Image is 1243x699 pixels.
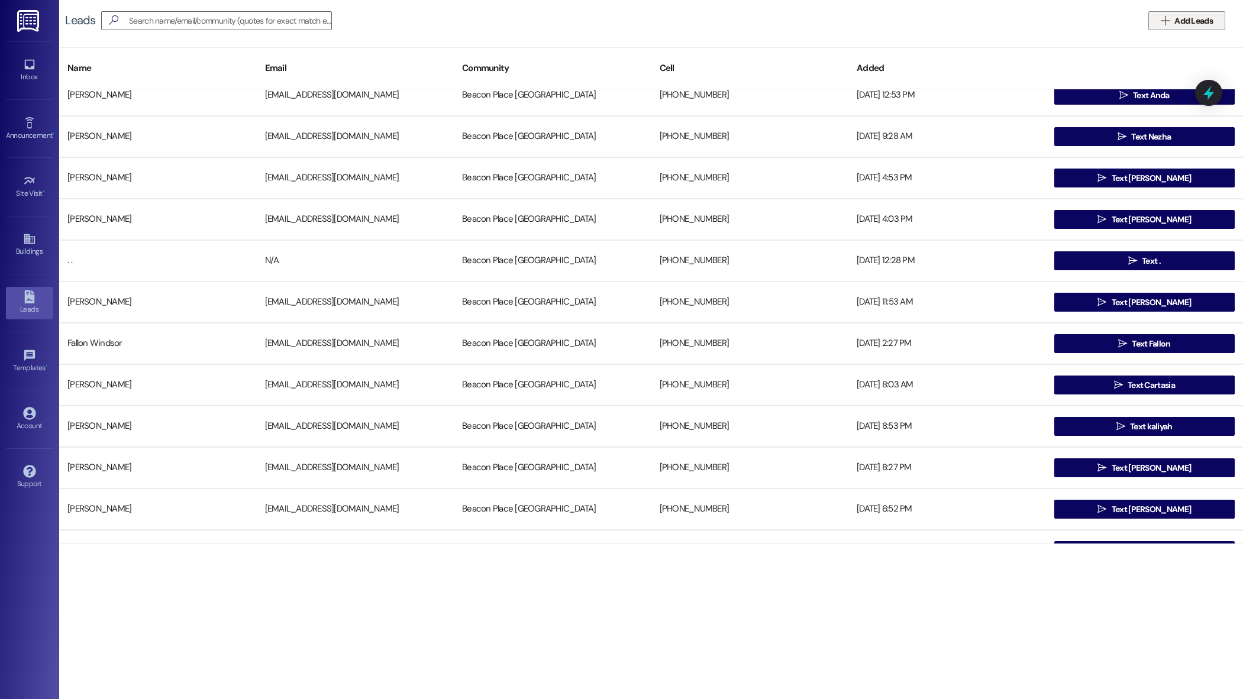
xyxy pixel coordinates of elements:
[651,332,849,355] div: [PHONE_NUMBER]
[59,332,257,355] div: Fallon Windsor
[59,456,257,480] div: [PERSON_NAME]
[1112,213,1191,226] span: Text [PERSON_NAME]
[651,54,849,83] div: Cell
[104,14,123,27] i: 
[59,497,257,521] div: [PERSON_NAME]
[59,415,257,438] div: [PERSON_NAME]
[454,415,651,438] div: Beacon Place [GEOGRAPHIC_DATA]
[59,290,257,314] div: [PERSON_NAME]
[257,332,454,355] div: [EMAIL_ADDRESS][DOMAIN_NAME]
[59,208,257,231] div: [PERSON_NAME]
[257,415,454,438] div: [EMAIL_ADDRESS][DOMAIN_NAME]
[59,249,257,273] div: . .
[651,539,849,562] div: [PHONE_NUMBER]
[1097,215,1106,224] i: 
[1112,462,1191,474] span: Text [PERSON_NAME]
[6,229,53,261] a: Buildings
[848,290,1046,314] div: [DATE] 11:53 AM
[1054,127,1235,146] button: Text Nezha
[1097,297,1106,307] i: 
[257,208,454,231] div: [EMAIL_ADDRESS][DOMAIN_NAME]
[1054,251,1235,270] button: Text .
[1097,463,1106,473] i: 
[1054,169,1235,187] button: Text [PERSON_NAME]
[129,12,331,29] input: Search name/email/community (quotes for exact match e.g. "John Smith")
[1054,541,1235,560] button: Text Candy
[53,130,54,138] span: •
[257,373,454,397] div: [EMAIL_ADDRESS][DOMAIN_NAME]
[454,208,651,231] div: Beacon Place [GEOGRAPHIC_DATA]
[454,54,651,83] div: Community
[257,539,454,562] div: [EMAIL_ADDRESS][DOMAIN_NAME]
[1054,86,1235,105] button: Text Anda
[1054,334,1235,353] button: Text Fallon
[1112,503,1191,516] span: Text [PERSON_NAME]
[651,415,849,438] div: [PHONE_NUMBER]
[1128,256,1137,266] i: 
[257,497,454,521] div: [EMAIL_ADDRESS][DOMAIN_NAME]
[848,415,1046,438] div: [DATE] 8:53 PM
[1142,255,1161,267] span: Text .
[848,332,1046,355] div: [DATE] 2:27 PM
[651,125,849,148] div: [PHONE_NUMBER]
[257,54,454,83] div: Email
[848,539,1046,562] div: [DATE] 11:53 AM
[454,83,651,107] div: Beacon Place [GEOGRAPHIC_DATA]
[59,373,257,397] div: [PERSON_NAME]
[1174,15,1213,27] span: Add Leads
[454,249,651,273] div: Beacon Place [GEOGRAPHIC_DATA]
[257,456,454,480] div: [EMAIL_ADDRESS][DOMAIN_NAME]
[454,373,651,397] div: Beacon Place [GEOGRAPHIC_DATA]
[1132,338,1170,350] span: Text Fallon
[6,461,53,493] a: Support
[1054,500,1235,519] button: Text [PERSON_NAME]
[1114,380,1123,390] i: 
[454,539,651,562] div: Beacon Place [GEOGRAPHIC_DATA]
[1054,458,1235,477] button: Text [PERSON_NAME]
[454,497,651,521] div: Beacon Place [GEOGRAPHIC_DATA]
[454,290,651,314] div: Beacon Place [GEOGRAPHIC_DATA]
[848,249,1046,273] div: [DATE] 12:28 PM
[257,166,454,190] div: [EMAIL_ADDRESS][DOMAIN_NAME]
[1133,89,1170,102] span: Text Anda
[46,362,47,370] span: •
[6,287,53,319] a: Leads
[65,14,95,27] div: Leads
[454,125,651,148] div: Beacon Place [GEOGRAPHIC_DATA]
[1054,376,1235,394] button: Text Cartasia
[59,54,257,83] div: Name
[848,456,1046,480] div: [DATE] 8:27 PM
[6,171,53,203] a: Site Visit •
[1118,132,1126,141] i: 
[454,456,651,480] div: Beacon Place [GEOGRAPHIC_DATA]
[454,332,651,355] div: Beacon Place [GEOGRAPHIC_DATA]
[1097,173,1106,183] i: 
[1161,16,1170,25] i: 
[848,497,1046,521] div: [DATE] 6:52 PM
[1054,210,1235,229] button: Text [PERSON_NAME]
[1119,90,1128,100] i: 
[1112,172,1191,185] span: Text [PERSON_NAME]
[1112,296,1191,309] span: Text [PERSON_NAME]
[848,54,1046,83] div: Added
[651,83,849,107] div: [PHONE_NUMBER]
[43,187,44,196] span: •
[651,290,849,314] div: [PHONE_NUMBER]
[59,83,257,107] div: [PERSON_NAME]
[1097,504,1106,514] i: 
[848,125,1046,148] div: [DATE] 9:28 AM
[17,10,41,32] img: ResiDesk Logo
[651,456,849,480] div: [PHONE_NUMBER]
[1130,420,1173,433] span: Text kaliyah
[1148,11,1225,30] button: Add Leads
[651,249,849,273] div: [PHONE_NUMBER]
[59,539,257,562] div: [PERSON_NAME]
[454,166,651,190] div: Beacon Place [GEOGRAPHIC_DATA]
[257,125,454,148] div: [EMAIL_ADDRESS][DOMAIN_NAME]
[848,208,1046,231] div: [DATE] 4:03 PM
[651,208,849,231] div: [PHONE_NUMBER]
[59,166,257,190] div: [PERSON_NAME]
[1116,422,1125,431] i: 
[848,166,1046,190] div: [DATE] 4:53 PM
[257,83,454,107] div: [EMAIL_ADDRESS][DOMAIN_NAME]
